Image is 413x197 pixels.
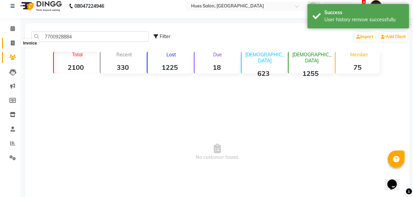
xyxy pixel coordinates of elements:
strong: 75 [336,63,380,72]
p: [DEMOGRAPHIC_DATA] [244,52,286,64]
div: Success [324,9,404,16]
strong: 1225 [147,63,192,72]
p: Lost [150,52,192,58]
a: Add Client [379,32,408,41]
span: Admin [385,3,400,10]
strong: 18 [194,63,239,72]
span: Filter [160,33,170,39]
strong: 2100 [54,63,98,72]
strong: 330 [100,63,145,72]
strong: 1255 [289,69,333,78]
input: Search by Name/Mobile/Email/Code [31,31,148,42]
a: 5 [359,3,363,9]
p: Recent [103,52,145,58]
p: Due [196,52,239,58]
strong: 623 [242,69,286,78]
p: Member [338,52,380,58]
p: [DEMOGRAPHIC_DATA] [291,52,333,64]
div: Invoice [21,39,39,47]
iframe: chat widget [385,170,406,190]
p: Total [56,52,98,58]
a: Import [354,32,375,41]
div: User history remove successfully. [324,16,404,23]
